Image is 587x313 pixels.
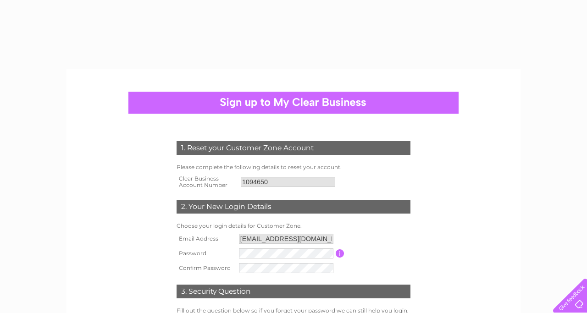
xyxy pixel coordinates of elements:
td: Please complete the following details to reset your account. [174,162,413,173]
th: Clear Business Account Number [174,173,238,191]
div: 2. Your New Login Details [177,200,410,214]
th: Email Address [174,231,237,246]
div: 3. Security Question [177,285,410,298]
input: Information [336,249,344,258]
div: 1. Reset your Customer Zone Account [177,141,410,155]
td: Choose your login details for Customer Zone. [174,220,413,231]
th: Confirm Password [174,261,237,275]
th: Password [174,246,237,261]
